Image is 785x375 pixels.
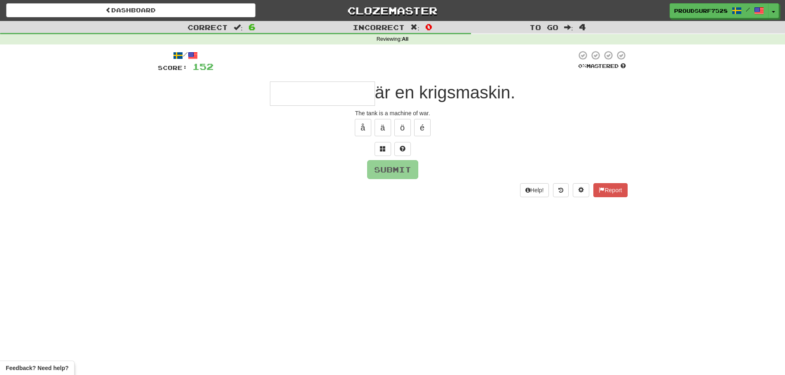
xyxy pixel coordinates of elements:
button: é [414,119,431,136]
span: To go [530,23,558,31]
span: 6 [248,22,255,32]
span: Incorrect [353,23,405,31]
div: The tank is a machine of war. [158,109,628,117]
div: Mastered [576,63,628,70]
span: Open feedback widget [6,364,68,372]
span: 0 % [578,63,586,69]
span: är en krigsmaskin. [375,83,516,102]
span: : [234,24,243,31]
span: : [410,24,419,31]
button: Round history (alt+y) [553,183,569,197]
span: Correct [187,23,228,31]
button: ö [394,119,411,136]
span: : [564,24,573,31]
a: ProudSurf7528 / [670,3,769,18]
span: / [746,7,750,12]
span: 0 [425,22,432,32]
button: Help! [520,183,549,197]
button: ä [375,119,391,136]
span: Score: [158,64,187,71]
a: Clozemaster [268,3,517,18]
button: å [355,119,371,136]
button: Switch sentence to multiple choice alt+p [375,142,391,156]
span: ProudSurf7528 [674,7,728,14]
button: Submit [367,160,418,179]
a: Dashboard [6,3,255,17]
span: 4 [579,22,586,32]
button: Single letter hint - you only get 1 per sentence and score half the points! alt+h [394,142,411,156]
strong: All [402,36,408,42]
span: 152 [192,61,213,72]
button: Report [593,183,627,197]
div: / [158,50,213,61]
